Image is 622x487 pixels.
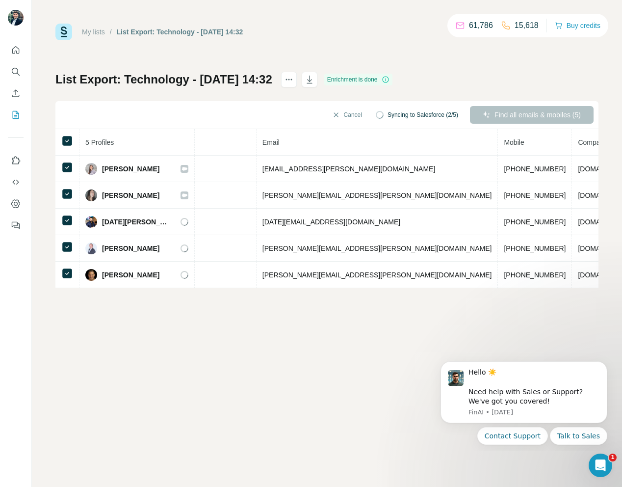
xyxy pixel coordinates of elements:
img: Avatar [85,163,97,175]
span: [PHONE_NUMBER] [504,191,566,199]
iframe: Intercom notifications message [426,352,622,451]
span: 1 [609,454,617,461]
span: [PHONE_NUMBER] [504,165,566,173]
span: Email [262,138,280,146]
img: Avatar [85,269,97,281]
li: / [110,27,112,37]
img: Avatar [8,10,24,26]
p: 15,618 [515,20,539,31]
iframe: Intercom live chat [589,454,612,477]
button: Use Surfe on LinkedIn [8,152,24,169]
button: Cancel [325,106,369,124]
a: My lists [82,28,105,36]
span: [DATE][EMAIL_ADDRESS][DOMAIN_NAME] [262,218,400,226]
button: My lists [8,106,24,124]
span: [PHONE_NUMBER] [504,218,566,226]
span: [PERSON_NAME] [102,164,159,174]
button: Enrich CSV [8,84,24,102]
span: 5 Profiles [85,138,114,146]
span: [PERSON_NAME][EMAIL_ADDRESS][PERSON_NAME][DOMAIN_NAME] [262,244,492,252]
button: Use Surfe API [8,173,24,191]
span: [PERSON_NAME][EMAIL_ADDRESS][PERSON_NAME][DOMAIN_NAME] [262,191,492,199]
button: Search [8,63,24,81]
h1: List Export: Technology - [DATE] 14:32 [55,72,272,87]
img: Avatar [85,216,97,228]
span: [PERSON_NAME] [102,243,159,253]
img: Avatar [85,189,97,201]
button: Buy credits [555,19,600,32]
img: Surfe Logo [55,24,72,40]
button: Dashboard [8,195,24,213]
span: [PHONE_NUMBER] [504,244,566,252]
span: Mobile [504,138,524,146]
button: Feedback [8,216,24,234]
p: 61,786 [469,20,493,31]
div: Enrichment is done [324,74,392,85]
span: [PERSON_NAME] [102,190,159,200]
button: actions [281,72,297,87]
img: Avatar [85,243,97,254]
span: [PHONE_NUMBER] [504,271,566,279]
span: Syncing to Salesforce (2/5) [388,110,458,119]
div: List Export: Technology - [DATE] 14:32 [117,27,243,37]
span: [EMAIL_ADDRESS][PERSON_NAME][DOMAIN_NAME] [262,165,435,173]
span: [PERSON_NAME][EMAIL_ADDRESS][PERSON_NAME][DOMAIN_NAME] [262,271,492,279]
span: [DATE][PERSON_NAME] [102,217,171,227]
button: Quick start [8,41,24,59]
span: [PERSON_NAME] [102,270,159,280]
